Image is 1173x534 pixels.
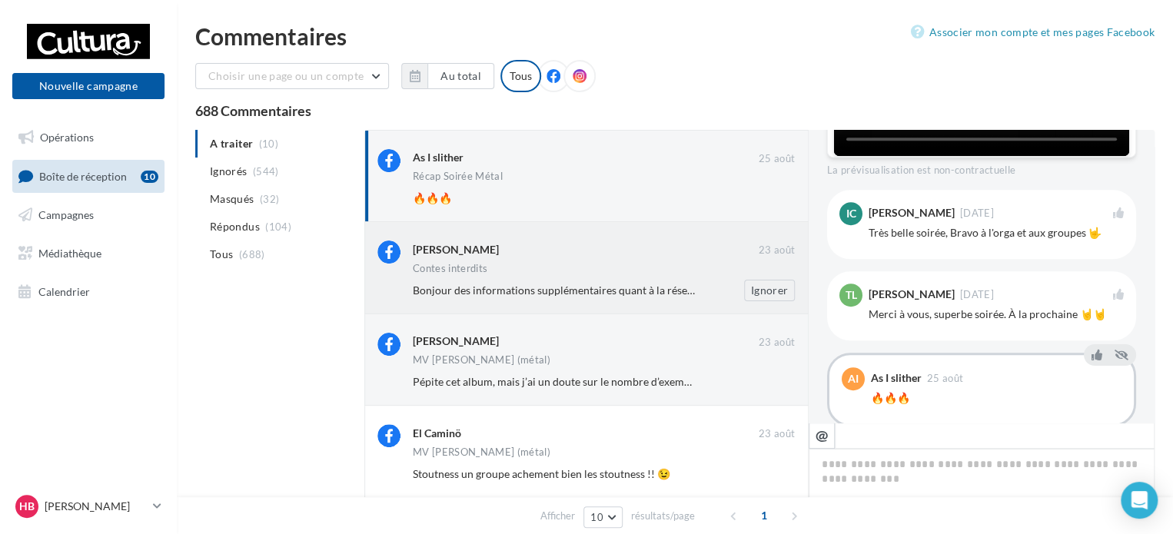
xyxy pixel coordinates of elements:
[401,63,494,89] button: Au total
[9,276,168,308] a: Calendrier
[869,207,955,218] div: [PERSON_NAME]
[846,206,856,221] span: IC
[413,242,499,257] div: [PERSON_NAME]
[413,467,670,480] span: Stoutness un groupe achement bien les stoutness !! 😉
[911,23,1155,41] a: Associer mon compte et mes pages Facebook
[12,73,164,99] button: Nouvelle campagne
[413,264,487,274] div: Contes interdits
[239,248,265,260] span: (688)
[413,447,550,457] div: MV [PERSON_NAME] (métal)
[9,237,168,270] a: Médiathèque
[752,503,776,528] span: 1
[759,427,795,441] span: 23 août
[848,371,859,386] span: AI
[869,225,1124,240] div: Très belle soirée, Bravo à l'orga et aux groupes 🤟
[869,289,955,300] div: [PERSON_NAME]
[9,199,168,231] a: Campagnes
[38,208,94,221] span: Campagnes
[195,25,1155,48] div: Commentaires
[9,160,168,193] a: Boîte de réception10
[809,423,835,449] button: @
[960,290,994,300] span: [DATE]
[500,60,541,92] div: Tous
[413,191,452,204] span: 🔥🔥🔥
[869,307,1124,322] div: Merci à vous, superbe soirée. À la prochaine 🤘🤘
[871,390,1121,406] div: 🔥🔥🔥
[208,69,364,82] span: Choisir une page ou un compte
[9,121,168,154] a: Opérations
[413,284,957,297] span: Bonjour des informations supplémentaires quant à la réservation du créneau horaire Cultura Hénin-...
[19,499,35,514] span: HB
[38,247,101,260] span: Médiathèque
[540,509,575,523] span: Afficher
[759,152,795,166] span: 25 août
[195,63,389,89] button: Choisir une page ou un compte
[195,104,1155,118] div: 688 Commentaires
[12,492,164,521] a: HB [PERSON_NAME]
[413,171,503,181] div: Récap Soirée Métal
[960,208,994,218] span: [DATE]
[253,165,279,177] span: (544)
[141,171,158,183] div: 10
[413,150,464,165] div: As I slither
[927,373,963,383] span: 25 août
[45,499,147,514] p: [PERSON_NAME]
[413,426,461,441] div: El Caminö
[210,164,247,179] span: Ignorés
[210,219,260,234] span: Répondus
[827,158,1136,177] div: La prévisualisation est non-contractuelle
[846,287,857,303] span: TL
[1121,482,1158,519] div: Open Intercom Messenger
[427,63,494,89] button: Au total
[583,506,623,528] button: 10
[871,373,922,383] div: As I slither
[413,333,499,349] div: [PERSON_NAME]
[38,284,90,297] span: Calendrier
[39,169,127,182] span: Boîte de réception
[744,280,795,301] button: Ignorer
[590,511,603,523] span: 10
[260,193,279,205] span: (32)
[759,244,795,257] span: 23 août
[759,336,795,350] span: 23 août
[210,191,254,207] span: Masqués
[413,355,550,365] div: MV [PERSON_NAME] (métal)
[816,428,829,442] i: @
[631,509,695,523] span: résultats/page
[413,375,975,388] span: Pépite cet album, mais j’ai un doute sur le nombre d’exemplaires citées, je l’ai croisé plusieurs...
[265,221,291,233] span: (104)
[210,247,233,262] span: Tous
[40,131,94,144] span: Opérations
